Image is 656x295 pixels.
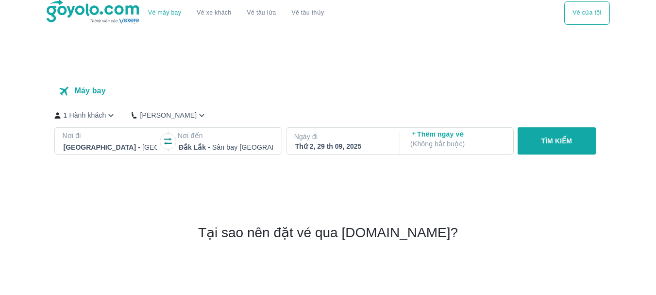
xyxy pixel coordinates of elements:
p: Nơi đi [63,131,159,140]
button: Vé của tôi [564,1,609,25]
button: [PERSON_NAME] [132,110,207,121]
p: Nơi đến [178,131,274,140]
p: [PERSON_NAME] [140,110,197,120]
h2: Tại sao nên đặt vé qua [DOMAIN_NAME]? [198,224,458,242]
div: choose transportation mode [564,1,609,25]
p: 1 Hành khách [64,110,106,120]
a: Vé xe khách [197,9,231,17]
button: TÌM KIẾM [518,127,596,155]
p: Tàu hỏa [220,86,251,96]
p: Xe khách [146,86,180,96]
div: choose transportation mode [140,1,332,25]
button: 1 Hành khách [54,110,117,121]
a: Vé tàu lửa [239,1,284,25]
p: Thêm ngày về [410,129,505,139]
p: ( Không bắt buộc ) [410,139,505,149]
div: transportation tabs [47,77,262,104]
button: Vé tàu thủy [284,1,332,25]
p: TÌM KIẾM [541,136,572,146]
a: Vé máy bay [148,9,181,17]
p: Ngày đi [294,132,390,141]
h1: Đặt vé máy bay giá rẻ [47,42,610,62]
p: Máy bay [74,86,105,96]
div: Thứ 2, 29 th 09, 2025 [295,141,389,151]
